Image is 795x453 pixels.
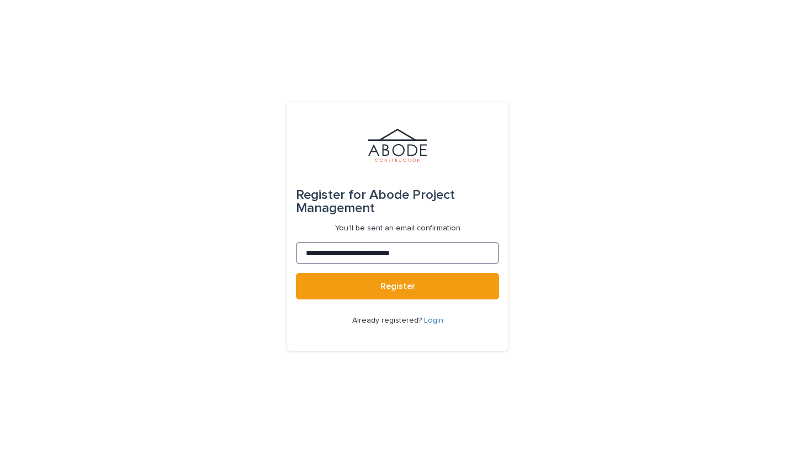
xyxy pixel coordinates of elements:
[296,273,499,299] button: Register
[368,129,426,162] img: OcWyqxGsTmekixYF0m0Q
[296,188,366,202] span: Register for
[335,224,460,233] p: You'll be sent an email confirmation
[380,282,415,291] span: Register
[424,317,443,324] a: Login
[296,180,499,224] div: Abode Project Management
[352,317,424,324] span: Already registered?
